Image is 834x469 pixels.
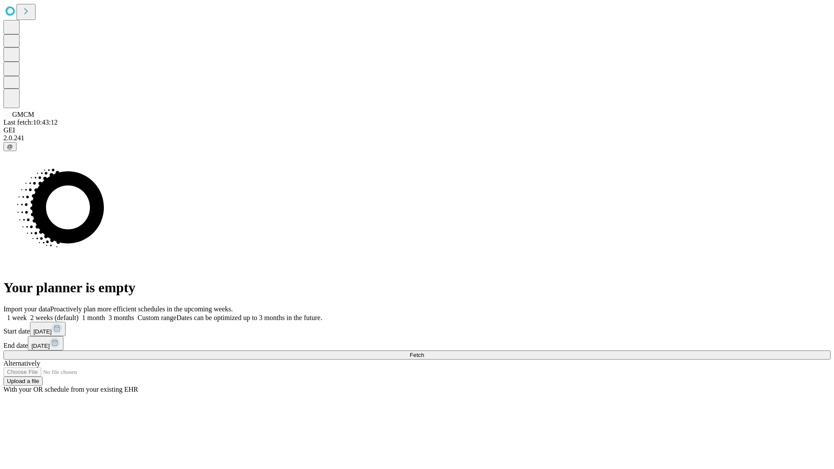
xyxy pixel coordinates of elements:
[50,305,233,313] span: Proactively plan more efficient schedules in the upcoming weeks.
[3,350,831,360] button: Fetch
[33,328,52,335] span: [DATE]
[3,119,58,126] span: Last fetch: 10:43:12
[30,314,79,321] span: 2 weeks (default)
[3,386,138,393] span: With your OR schedule from your existing EHR
[109,314,134,321] span: 3 months
[31,343,50,349] span: [DATE]
[7,143,13,150] span: @
[82,314,105,321] span: 1 month
[30,322,66,336] button: [DATE]
[3,336,831,350] div: End date
[3,360,40,367] span: Alternatively
[28,336,63,350] button: [DATE]
[7,314,27,321] span: 1 week
[410,352,424,358] span: Fetch
[3,142,17,151] button: @
[3,280,831,296] h1: Your planner is empty
[3,322,831,336] div: Start date
[138,314,176,321] span: Custom range
[3,134,831,142] div: 2.0.241
[12,111,34,118] span: GMCM
[3,377,43,386] button: Upload a file
[176,314,322,321] span: Dates can be optimized up to 3 months in the future.
[3,305,50,313] span: Import your data
[3,126,831,134] div: GEI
